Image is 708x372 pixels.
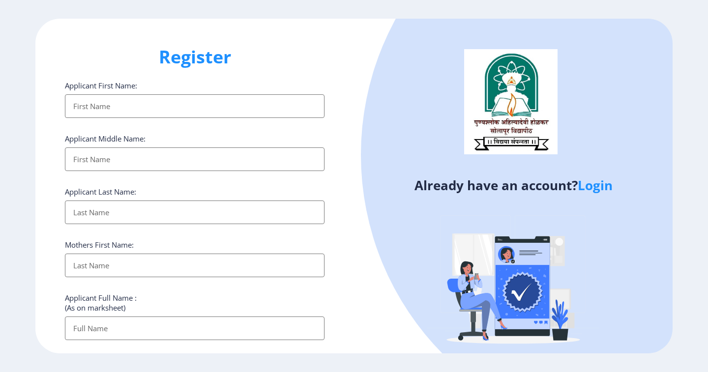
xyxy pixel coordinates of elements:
label: Applicant Last Name: [65,187,136,197]
label: Applicant Middle Name: [65,134,146,143]
h4: Already have an account? [361,177,665,193]
h1: Register [65,45,324,69]
input: Last Name [65,200,324,224]
input: Last Name [65,254,324,277]
input: First Name [65,147,324,171]
label: Mothers First Name: [65,240,134,250]
img: Verified-rafiki.svg [427,197,599,369]
a: Login [578,176,613,194]
input: First Name [65,94,324,118]
label: Applicant Full Name : (As on marksheet) [65,293,137,313]
img: logo [464,49,558,154]
input: Full Name [65,316,324,340]
label: Applicant First Name: [65,81,137,90]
